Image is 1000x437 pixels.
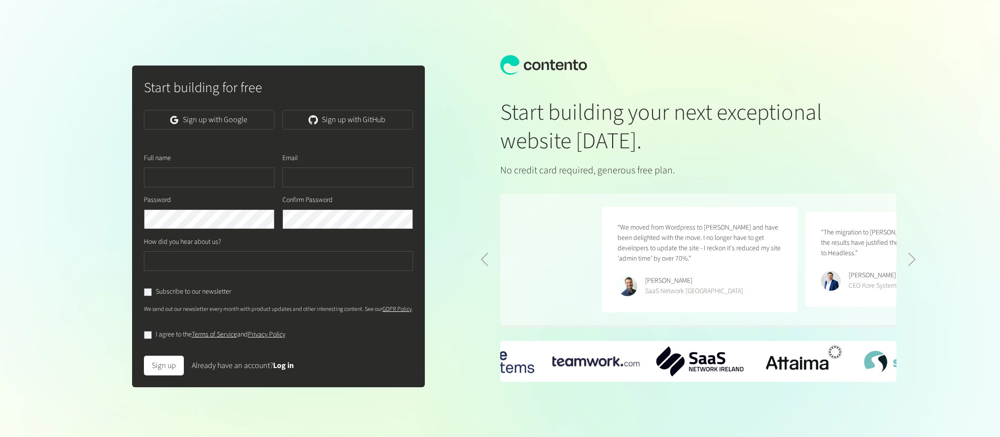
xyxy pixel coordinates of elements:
div: Next slide [907,253,916,267]
div: Previous slide [481,253,489,267]
label: How did you hear about us? [144,237,221,247]
img: SkillsVista-Logo.png [864,351,951,372]
label: I agree to the and [156,330,285,340]
img: SaaS-Network-Ireland-logo.png [656,346,743,376]
label: Email [282,153,298,164]
div: Already have an account? [192,360,294,371]
label: Full name [144,153,171,164]
div: [PERSON_NAME] [849,270,899,281]
button: Sign up [144,356,184,375]
img: Ryan Crowley [821,271,841,291]
img: teamwork-logo.png [552,356,639,366]
div: 2 / 6 [656,346,743,376]
p: “We moved from Wordpress to [PERSON_NAME] and have been delighted with the move. I no longer have... [618,223,782,264]
h1: Start building your next exceptional website [DATE]. [500,99,831,155]
p: No credit card required, generous free plan. [500,163,831,178]
a: Sign up with Google [144,110,275,130]
p: “The migration to [PERSON_NAME] was seamless - the results have justified the decision to replatf... [821,228,985,259]
a: Log in [273,360,294,371]
a: Terms of Service [192,330,237,339]
div: 4 / 6 [864,351,951,372]
figure: 4 / 5 [602,207,797,312]
a: GDPR Policy [382,305,412,313]
label: Confirm Password [282,195,333,205]
div: SaaS Network [GEOGRAPHIC_DATA] [645,286,743,297]
div: CEO Kore Systems [849,281,899,291]
div: 3 / 6 [760,341,847,382]
p: We send out our newsletter every month with product updates and other interesting content. See our . [144,305,413,314]
img: Attaima-Logo.png [760,341,847,382]
div: 1 / 6 [552,356,639,366]
div: [PERSON_NAME] [645,276,743,286]
a: Sign up with GitHub [282,110,413,130]
img: Phillip Maucher [618,276,637,296]
label: Subscribe to our newsletter [156,287,231,297]
label: Password [144,195,171,205]
h2: Start building for free [144,77,413,98]
a: Privacy Policy [248,330,285,339]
